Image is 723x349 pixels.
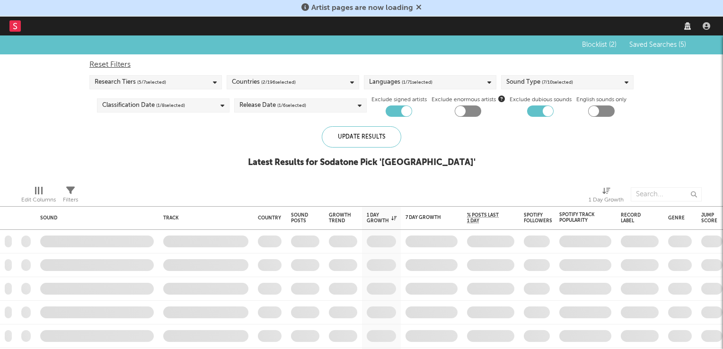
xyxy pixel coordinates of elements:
[432,94,505,105] span: Exclude enormous artists
[406,215,443,220] div: 7 Day Growth
[631,187,702,201] input: Search...
[524,212,552,224] div: Spotify Followers
[163,215,244,221] div: Track
[291,212,308,224] div: Sound Posts
[239,100,306,111] div: Release Date
[95,77,166,88] div: Research Tiers
[402,77,432,88] span: ( 1 / 71 selected)
[248,157,476,168] div: Latest Results for Sodatone Pick ' [GEOGRAPHIC_DATA] '
[329,212,353,224] div: Growth Trend
[589,194,624,206] div: 1 Day Growth
[576,94,626,105] label: English sounds only
[542,77,573,88] span: ( 7 / 10 selected)
[367,212,397,224] div: 1 Day Growth
[40,215,149,221] div: Sound
[701,212,717,224] div: Jump Score
[102,100,185,111] div: Classification Date
[582,42,617,48] span: Blocklist
[156,100,185,111] span: ( 1 / 8 selected)
[629,42,686,48] span: Saved Searches
[498,94,505,103] button: Exclude enormous artists
[559,212,597,223] div: Spotify Track Popularity
[21,194,56,206] div: Edit Columns
[258,215,281,221] div: Country
[589,183,624,210] div: 1 Day Growth
[510,94,572,105] label: Exclude dubious sounds
[621,212,644,224] div: Record Label
[416,4,422,12] span: Dismiss
[63,194,78,206] div: Filters
[261,77,296,88] span: ( 2 / 196 selected)
[668,215,685,221] div: Genre
[609,42,617,48] span: ( 2 )
[626,41,686,49] button: Saved Searches (5)
[506,77,573,88] div: Sound Type
[322,126,401,148] div: Update Results
[369,77,432,88] div: Languages
[232,77,296,88] div: Countries
[371,94,427,105] label: Exclude signed artists
[467,212,500,224] span: % Posts Last 1 Day
[89,59,634,70] div: Reset Filters
[311,4,413,12] span: Artist pages are now loading
[277,100,306,111] span: ( 1 / 6 selected)
[137,77,166,88] span: ( 5 / 7 selected)
[21,183,56,210] div: Edit Columns
[63,183,78,210] div: Filters
[679,42,686,48] span: ( 5 )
